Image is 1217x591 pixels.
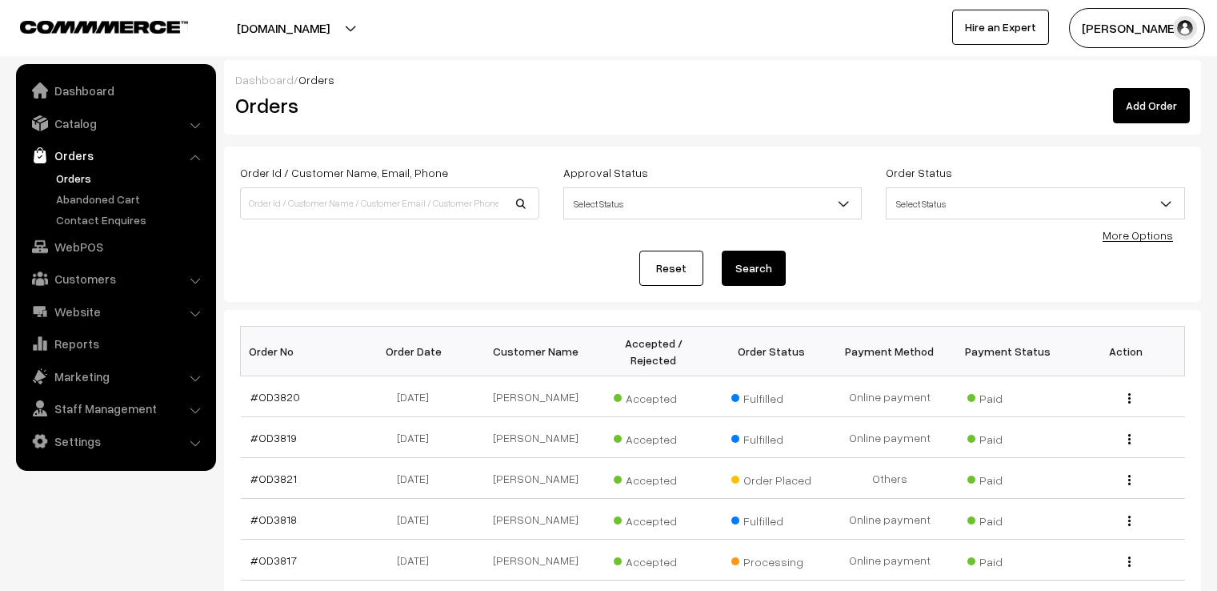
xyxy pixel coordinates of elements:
[250,472,297,485] a: #OD3821
[477,327,595,376] th: Customer Name
[563,187,863,219] span: Select Status
[967,549,1047,570] span: Paid
[20,427,210,456] a: Settings
[594,327,713,376] th: Accepted / Rejected
[52,211,210,228] a: Contact Enquires
[886,187,1185,219] span: Select Status
[20,329,210,358] a: Reports
[1069,8,1205,48] button: [PERSON_NAME]
[967,386,1047,407] span: Paid
[298,73,334,86] span: Orders
[614,386,694,407] span: Accepted
[614,509,694,529] span: Accepted
[235,73,294,86] a: Dashboard
[20,264,210,293] a: Customers
[731,427,811,448] span: Fulfilled
[250,553,297,567] a: #OD3817
[1128,475,1131,485] img: Menu
[731,509,811,529] span: Fulfilled
[1128,393,1131,404] img: Menu
[52,170,210,187] a: Orders
[1128,434,1131,444] img: Menu
[235,71,1190,88] div: /
[967,509,1047,529] span: Paid
[614,427,694,448] span: Accepted
[639,251,703,286] a: Reset
[358,499,477,540] td: [DATE]
[250,513,297,526] a: #OD3818
[967,427,1047,448] span: Paid
[614,549,694,570] span: Accepted
[20,141,210,170] a: Orders
[20,394,210,423] a: Staff Management
[731,386,811,407] span: Fulfilled
[20,362,210,391] a: Marketing
[887,190,1184,218] span: Select Status
[20,76,210,105] a: Dashboard
[358,327,477,376] th: Order Date
[886,164,952,181] label: Order Status
[477,458,595,499] td: [PERSON_NAME]
[1113,88,1190,123] a: Add Order
[358,417,477,458] td: [DATE]
[731,549,811,570] span: Processing
[1128,516,1131,526] img: Menu
[20,232,210,261] a: WebPOS
[181,8,386,48] button: [DOMAIN_NAME]
[477,499,595,540] td: [PERSON_NAME]
[831,417,949,458] td: Online payment
[831,376,949,417] td: Online payment
[722,251,786,286] button: Search
[1103,228,1173,242] a: More Options
[614,468,694,488] span: Accepted
[477,417,595,458] td: [PERSON_NAME]
[52,191,210,207] a: Abandoned Cart
[358,458,477,499] td: [DATE]
[952,10,1049,45] a: Hire an Expert
[731,468,811,488] span: Order Placed
[235,93,538,118] h2: Orders
[831,458,949,499] td: Others
[1128,557,1131,567] img: Menu
[477,376,595,417] td: [PERSON_NAME]
[20,21,188,33] img: COMMMERCE
[20,16,160,35] a: COMMMERCE
[358,376,477,417] td: [DATE]
[967,468,1047,488] span: Paid
[20,109,210,138] a: Catalog
[949,327,1067,376] th: Payment Status
[241,327,359,376] th: Order No
[20,297,210,326] a: Website
[1067,327,1185,376] th: Action
[240,187,539,219] input: Order Id / Customer Name / Customer Email / Customer Phone
[831,499,949,540] td: Online payment
[831,540,949,581] td: Online payment
[831,327,949,376] th: Payment Method
[240,164,448,181] label: Order Id / Customer Name, Email, Phone
[713,327,831,376] th: Order Status
[477,540,595,581] td: [PERSON_NAME]
[563,164,648,181] label: Approval Status
[250,390,300,404] a: #OD3820
[358,540,477,581] td: [DATE]
[564,190,862,218] span: Select Status
[1173,16,1197,40] img: user
[250,431,297,444] a: #OD3819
